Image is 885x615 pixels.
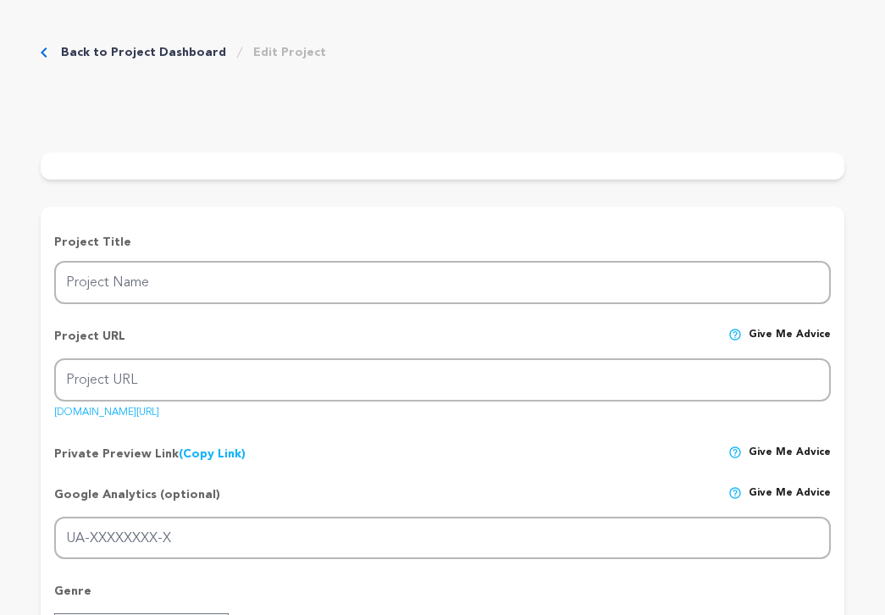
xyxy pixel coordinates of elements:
input: UA-XXXXXXXX-X [54,517,831,560]
p: Project URL [54,328,125,358]
input: Project URL [54,358,831,402]
a: Edit Project [253,44,326,61]
div: Breadcrumb [41,44,326,61]
span: Give me advice [749,446,831,463]
img: help-circle.svg [728,328,742,341]
span: Give me advice [749,486,831,517]
img: help-circle.svg [728,486,742,500]
p: Private Preview Link [54,446,246,463]
p: Genre [54,583,831,613]
p: Google Analytics (optional) [54,486,220,517]
p: Project Title [54,234,831,251]
img: help-circle.svg [728,446,742,459]
a: (Copy Link) [179,448,246,460]
input: Project Name [54,261,831,304]
a: Back to Project Dashboard [61,44,226,61]
a: [DOMAIN_NAME][URL] [54,401,159,418]
span: Give me advice [749,328,831,358]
